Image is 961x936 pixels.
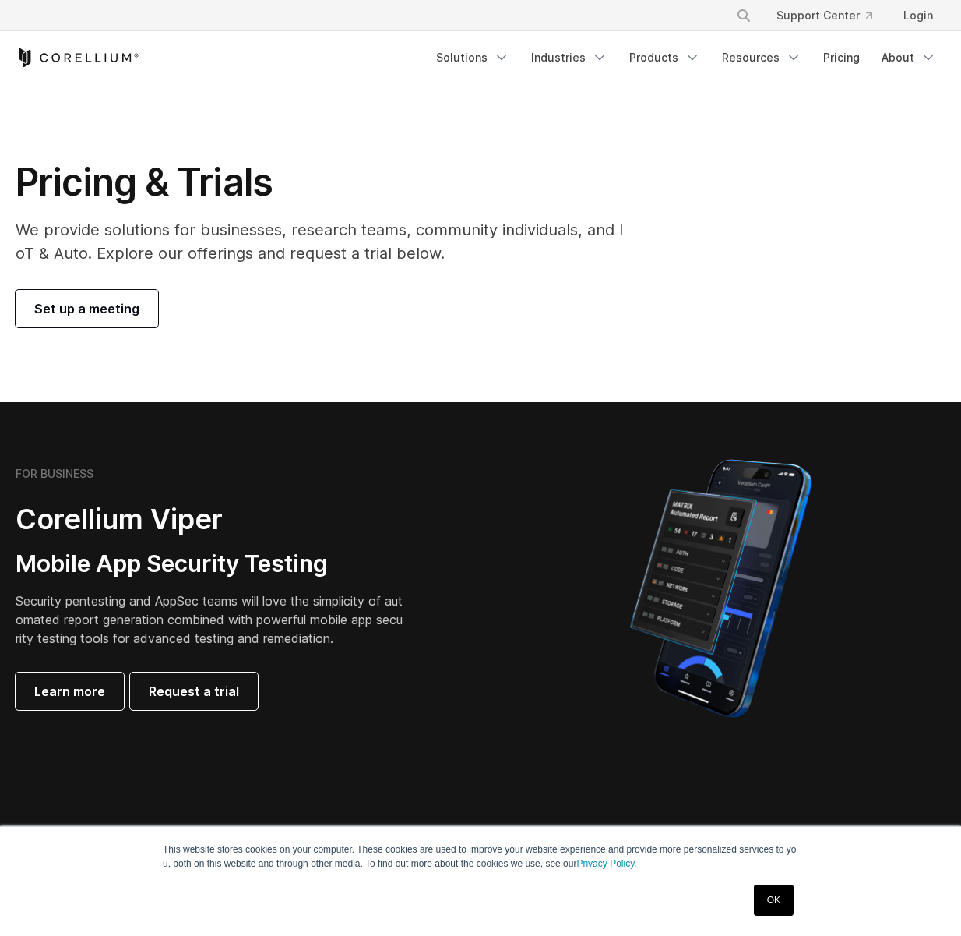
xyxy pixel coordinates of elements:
a: Set up a meeting [16,290,158,327]
a: Industries [522,44,617,72]
div: Navigation Menu [717,2,945,30]
a: Learn more [16,673,124,710]
a: Products [620,44,709,72]
a: Resources [713,44,811,72]
p: We provide solutions for businesses, research teams, community individuals, and IoT & Auto. Explo... [16,218,625,265]
a: Privacy Policy. [576,858,636,869]
p: This website stores cookies on your computer. These cookies are used to improve your website expe... [163,842,798,871]
a: Corellium Home [16,48,139,67]
h6: FOR BUSINESS [16,467,93,481]
h3: Mobile App Security Testing [16,549,406,579]
a: About [872,44,945,72]
h1: Pricing & Trials [16,159,625,206]
a: Solutions [427,44,519,72]
span: Learn more [34,682,105,701]
p: Security pentesting and AppSec teams will love the simplicity of automated report generation comb... [16,592,406,648]
h2: Corellium Viper [16,502,406,537]
a: Support Center [764,2,885,30]
div: Navigation Menu [427,44,945,72]
button: Search [730,2,758,30]
a: Pricing [814,44,869,72]
a: OK [754,885,794,916]
a: Request a trial [130,673,258,710]
span: Set up a meeting [34,299,139,318]
img: Corellium MATRIX automated report on iPhone showing app vulnerability test results across securit... [604,452,838,725]
a: Login [891,2,945,30]
span: Request a trial [149,682,239,701]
